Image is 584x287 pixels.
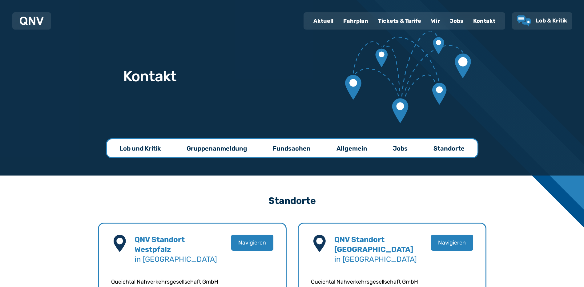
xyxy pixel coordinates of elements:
button: Navigieren [431,235,473,251]
a: Tickets & Tarife [373,13,426,29]
h3: Standorte [98,190,486,212]
a: Wir [426,13,445,29]
a: Fahrplan [338,13,373,29]
h1: Kontakt [123,69,177,84]
a: Fundsachen [260,139,323,157]
h4: in [GEOGRAPHIC_DATA] [334,235,417,264]
a: Lob und Kritik [107,139,173,157]
a: Aktuell [308,13,338,29]
img: QNV Logo [20,17,44,25]
a: Jobs [445,13,468,29]
button: Navigieren [231,235,273,251]
h4: in [GEOGRAPHIC_DATA] [135,235,217,264]
p: Jobs [393,144,408,153]
span: Lob & Kritik [536,17,567,24]
a: Gruppenanmeldung [174,139,260,157]
b: QNV Standort [GEOGRAPHIC_DATA] [334,235,413,254]
a: Jobs [381,139,420,157]
p: Gruppenanmeldung [187,144,247,153]
a: Allgemein [324,139,380,157]
p: Standorte [433,144,465,153]
p: Lob und Kritik [119,144,161,153]
p: Queichtal Nahverkehrsgesellschaft GmbH [111,278,273,286]
a: Kontakt [468,13,500,29]
a: Standorte [421,139,477,157]
p: Fundsachen [273,144,311,153]
p: Allgemein [336,144,367,153]
img: Verbundene Kartenmarkierungen [345,31,471,123]
a: QNV Logo [20,15,44,27]
a: Lob & Kritik [517,15,567,26]
b: QNV Standort Westpfalz [135,235,185,254]
p: Queichtal Nahverkehrsgesellschaft GmbH [311,278,473,286]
